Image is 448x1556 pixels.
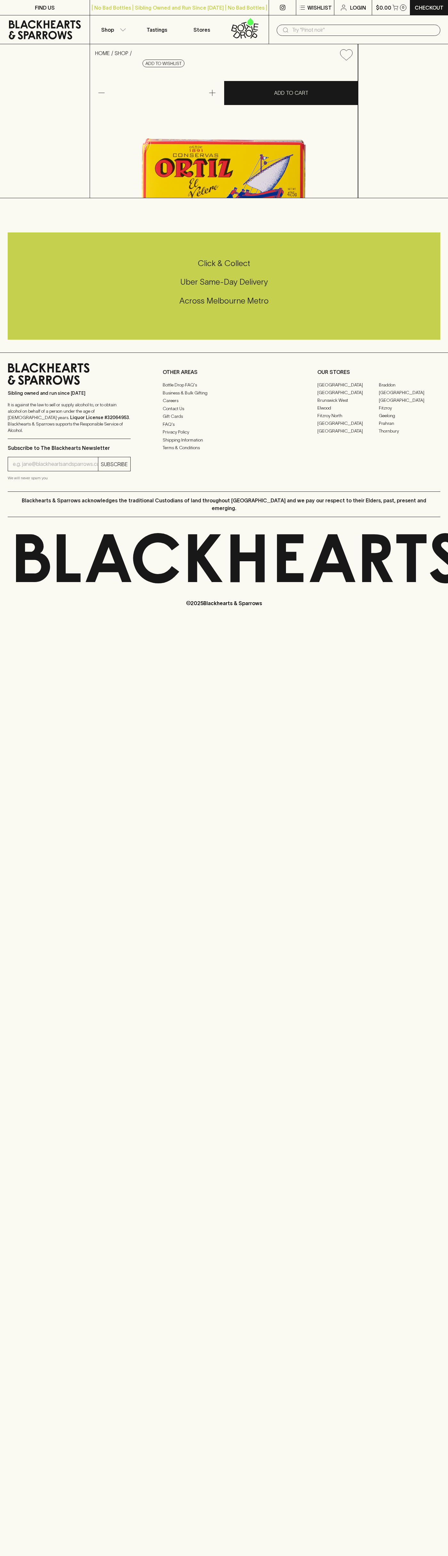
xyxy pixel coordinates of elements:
[163,397,286,405] a: Careers
[13,459,98,469] input: e.g. jane@blackheartsandsparrows.com.au
[179,15,224,44] a: Stores
[90,66,358,198] img: 43825.png
[101,26,114,34] p: Shop
[12,497,436,512] p: Blackhearts & Sparrows acknowledges the traditional Custodians of land throughout [GEOGRAPHIC_DAT...
[317,427,379,435] a: [GEOGRAPHIC_DATA]
[193,26,210,34] p: Stores
[163,368,286,376] p: OTHER AREAS
[274,89,308,97] p: ADD TO CART
[163,389,286,397] a: Business & Bulk Gifting
[317,396,379,404] a: Brunswick West
[8,401,131,434] p: It is against the law to sell or supply alcohol to, or to obtain alcohol on behalf of a person un...
[163,413,286,420] a: Gift Cards
[98,457,130,471] button: SUBSCRIBE
[8,258,440,269] h5: Click & Collect
[379,404,440,412] a: Fitzroy
[8,277,440,287] h5: Uber Same-Day Delivery
[317,404,379,412] a: Elwood
[317,412,379,419] a: Fitzroy North
[143,60,184,67] button: Add to wishlist
[292,25,435,35] input: Try "Pinot noir"
[379,396,440,404] a: [GEOGRAPHIC_DATA]
[317,381,379,389] a: [GEOGRAPHIC_DATA]
[8,444,131,452] p: Subscribe to The Blackhearts Newsletter
[379,419,440,427] a: Prahran
[379,389,440,396] a: [GEOGRAPHIC_DATA]
[147,26,167,34] p: Tastings
[163,381,286,389] a: Bottle Drop FAQ's
[350,4,366,12] p: Login
[35,4,55,12] p: FIND US
[317,389,379,396] a: [GEOGRAPHIC_DATA]
[90,15,135,44] button: Shop
[376,4,391,12] p: $0.00
[8,475,131,481] p: We will never spam you
[95,50,110,56] a: HOME
[163,428,286,436] a: Privacy Policy
[134,15,179,44] a: Tastings
[338,47,355,63] button: Add to wishlist
[8,232,440,340] div: Call to action block
[101,460,128,468] p: SUBSCRIBE
[115,50,128,56] a: SHOP
[163,436,286,444] a: Shipping Information
[379,412,440,419] a: Geelong
[317,419,379,427] a: [GEOGRAPHIC_DATA]
[379,381,440,389] a: Braddon
[163,444,286,452] a: Terms & Conditions
[402,6,404,9] p: 0
[163,405,286,412] a: Contact Us
[163,420,286,428] a: FAQ's
[8,390,131,396] p: Sibling owned and run since [DATE]
[379,427,440,435] a: Thornbury
[307,4,332,12] p: Wishlist
[317,368,440,376] p: OUR STORES
[224,81,358,105] button: ADD TO CART
[8,296,440,306] h5: Across Melbourne Metro
[415,4,444,12] p: Checkout
[70,415,129,420] strong: Liquor License #32064953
